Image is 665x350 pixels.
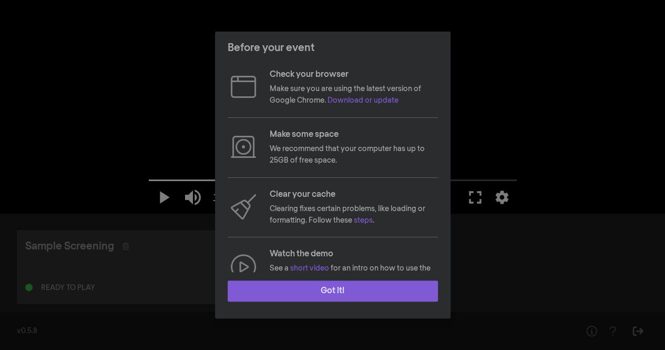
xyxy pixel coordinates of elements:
[270,188,438,201] p: Clear your cache
[270,263,438,286] p: See a for an intro on how to use the Kinema Offline Player.
[270,143,438,167] p: We recommend that your computer has up to 25GB of free space.
[270,203,438,227] p: Clearing fixes certain problems, like loading or formatting. Follow these .
[290,265,329,272] a: short video
[215,32,451,64] header: Before your event
[270,68,438,81] p: Check your browser
[270,128,438,141] p: Make some space
[228,281,438,302] button: Got it!
[328,97,398,104] a: Download or update
[354,217,373,224] a: steps
[270,248,438,261] p: Watch the demo
[270,83,438,107] p: Make sure you are using the latest version of Google Chrome.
